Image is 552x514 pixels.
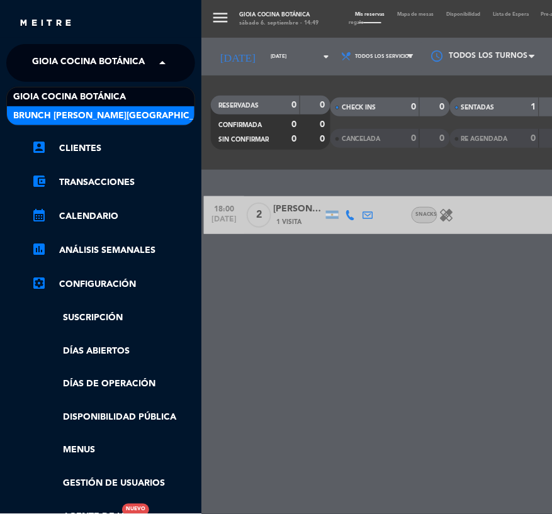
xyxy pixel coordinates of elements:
[31,243,195,258] a: assessmentANÁLISIS SEMANALES
[31,411,195,425] a: Disponibilidad pública
[31,311,195,325] a: Suscripción
[31,140,47,155] i: account_box
[31,141,195,156] a: account_boxClientes
[31,175,195,190] a: account_balance_walletTransacciones
[32,50,145,76] span: Gioia Cocina Botánica
[31,276,47,291] i: settings_applications
[31,477,195,491] a: Gestión de usuarios
[31,242,47,257] i: assessment
[13,90,126,104] span: Gioia Cocina Botánica
[31,377,195,392] a: Días de Operación
[31,344,195,359] a: Días abiertos
[31,277,195,292] a: Configuración
[31,209,195,224] a: calendar_monthCalendario
[13,109,293,123] span: Brunch [PERSON_NAME][GEOGRAPHIC_DATA][PERSON_NAME]
[31,174,47,189] i: account_balance_wallet
[31,208,47,223] i: calendar_month
[19,19,72,28] img: MEITRE
[31,444,195,458] a: Menus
